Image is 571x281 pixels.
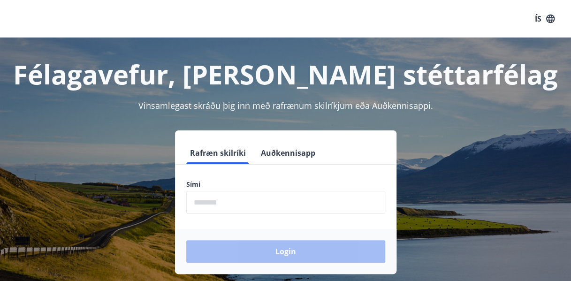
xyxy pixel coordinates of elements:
[530,10,560,27] button: ÍS
[11,56,560,92] h1: Félagavefur, [PERSON_NAME] stéttarfélag
[190,148,246,158] font: Rafræn skilríki
[535,14,541,24] font: ÍS
[138,100,433,111] span: Vinsamlegast skráðu þig inn með rafrænum skilríkjum eða Auðkennisappi.
[257,142,319,164] button: Auðkennisapp
[186,180,385,189] label: Sími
